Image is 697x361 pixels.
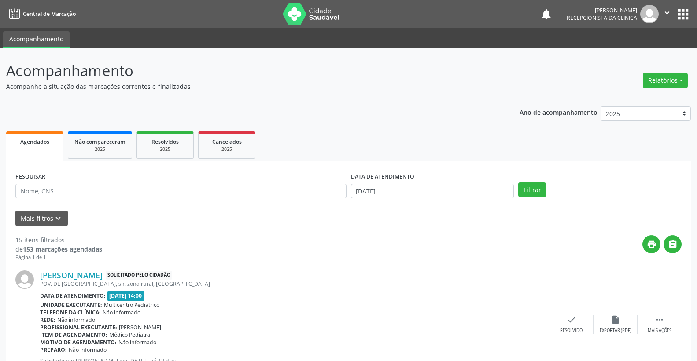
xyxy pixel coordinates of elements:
[15,170,45,184] label: PESQUISAR
[104,301,159,309] span: Multicentro Pediátrico
[15,244,102,254] div: de
[600,328,631,334] div: Exportar (PDF)
[560,328,583,334] div: Resolvido
[20,138,49,146] span: Agendados
[40,270,103,280] a: [PERSON_NAME]
[643,73,688,88] button: Relatórios
[53,214,63,223] i: keyboard_arrow_down
[15,270,34,289] img: img
[675,7,691,22] button: apps
[15,235,102,244] div: 15 itens filtrados
[212,138,242,146] span: Cancelados
[15,184,347,199] input: Nome, CNS
[205,146,249,153] div: 2025
[6,82,486,91] p: Acompanhe a situação das marcações correntes e finalizadas
[74,146,125,153] div: 2025
[40,292,106,299] b: Data de atendimento:
[648,328,671,334] div: Mais ações
[40,324,117,331] b: Profissional executante:
[74,138,125,146] span: Não compareceram
[518,182,546,197] button: Filtrar
[664,235,682,253] button: 
[611,315,620,325] i: insert_drive_file
[520,106,597,117] p: Ano de acompanhamento
[119,324,161,331] span: [PERSON_NAME]
[40,316,55,324] b: Rede:
[567,7,637,14] div: [PERSON_NAME]
[40,309,101,316] b: Telefone da clínica:
[40,339,117,346] b: Motivo de agendamento:
[40,346,67,354] b: Preparo:
[6,60,486,82] p: Acompanhamento
[23,245,102,253] strong: 153 marcações agendadas
[40,301,102,309] b: Unidade executante:
[57,316,95,324] span: Não informado
[668,239,678,249] i: 
[659,5,675,23] button: 
[103,309,140,316] span: Não informado
[567,14,637,22] span: Recepcionista da clínica
[662,8,672,18] i: 
[40,331,107,339] b: Item de agendamento:
[647,239,656,249] i: print
[6,7,76,21] a: Central de Marcação
[109,331,150,339] span: Médico Pediatra
[15,211,68,226] button: Mais filtroskeyboard_arrow_down
[40,280,549,288] div: POV. DE [GEOGRAPHIC_DATA], sn, zona rural, [GEOGRAPHIC_DATA]
[642,235,660,253] button: print
[640,5,659,23] img: img
[351,184,514,199] input: Selecione um intervalo
[69,346,107,354] span: Não informado
[540,8,553,20] button: notifications
[567,315,576,325] i: check
[351,170,414,184] label: DATA DE ATENDIMENTO
[143,146,187,153] div: 2025
[15,254,102,261] div: Página 1 de 1
[655,315,664,325] i: 
[118,339,156,346] span: Não informado
[106,271,172,280] span: Solicitado pelo cidadão
[107,291,144,301] span: [DATE] 14:00
[151,138,179,146] span: Resolvidos
[3,31,70,48] a: Acompanhamento
[23,10,76,18] span: Central de Marcação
